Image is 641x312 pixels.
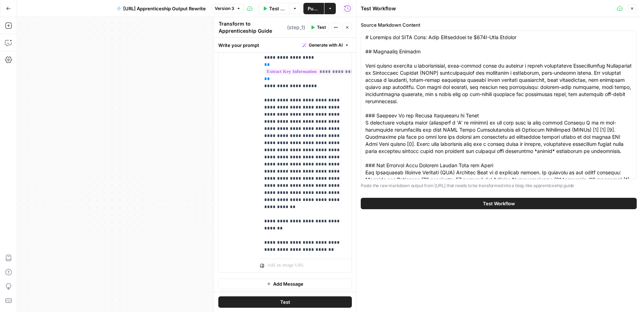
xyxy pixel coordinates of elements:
[273,280,303,287] span: Add Message
[269,5,285,12] span: Test Data
[361,21,637,28] label: Source Markdown Content
[308,5,320,12] span: Publish
[317,24,326,31] span: Test
[212,4,244,13] button: Version 3
[258,3,290,14] button: Test Data
[123,5,206,12] span: [URL] Apprenticeship Output Rewrite
[113,3,210,14] button: [URL] Apprenticeship Output Rewrite
[287,24,305,31] span: ( step_1 )
[218,297,352,308] button: Test
[280,299,290,306] span: Test
[307,23,329,32] button: Test
[299,41,352,50] button: Generate with AI
[215,5,234,12] span: Version 3
[361,182,637,189] p: Paste the raw markdown output from [URL] that needs to be transformed into a blog-like apprentice...
[218,279,352,289] button: Add Message
[483,200,515,207] span: Test Workflow
[219,20,285,35] textarea: Transform to Apprenticeship Guide
[303,3,324,14] button: Publish
[309,42,343,48] span: Generate with AI
[214,38,356,52] div: Write your prompt
[361,198,637,209] button: Test Workflow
